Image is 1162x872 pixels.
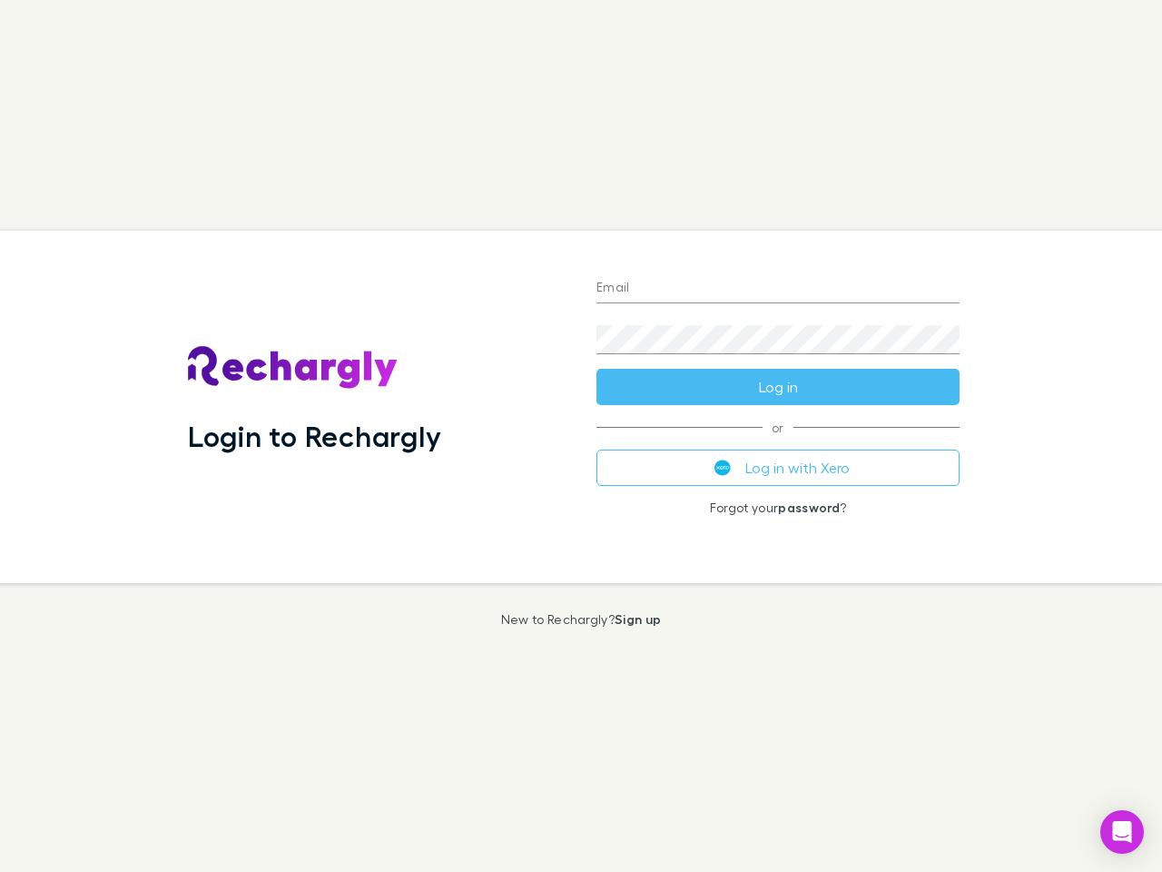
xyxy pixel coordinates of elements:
button: Log in with Xero [596,450,960,486]
button: Log in [596,369,960,405]
a: password [778,500,840,515]
div: Open Intercom Messenger [1100,810,1144,854]
h1: Login to Rechargly [188,419,441,453]
img: Xero's logo [714,460,731,476]
span: or [596,427,960,428]
a: Sign up [615,611,661,627]
p: New to Rechargly? [501,612,662,627]
img: Rechargly's Logo [188,346,399,390]
p: Forgot your ? [596,500,960,515]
